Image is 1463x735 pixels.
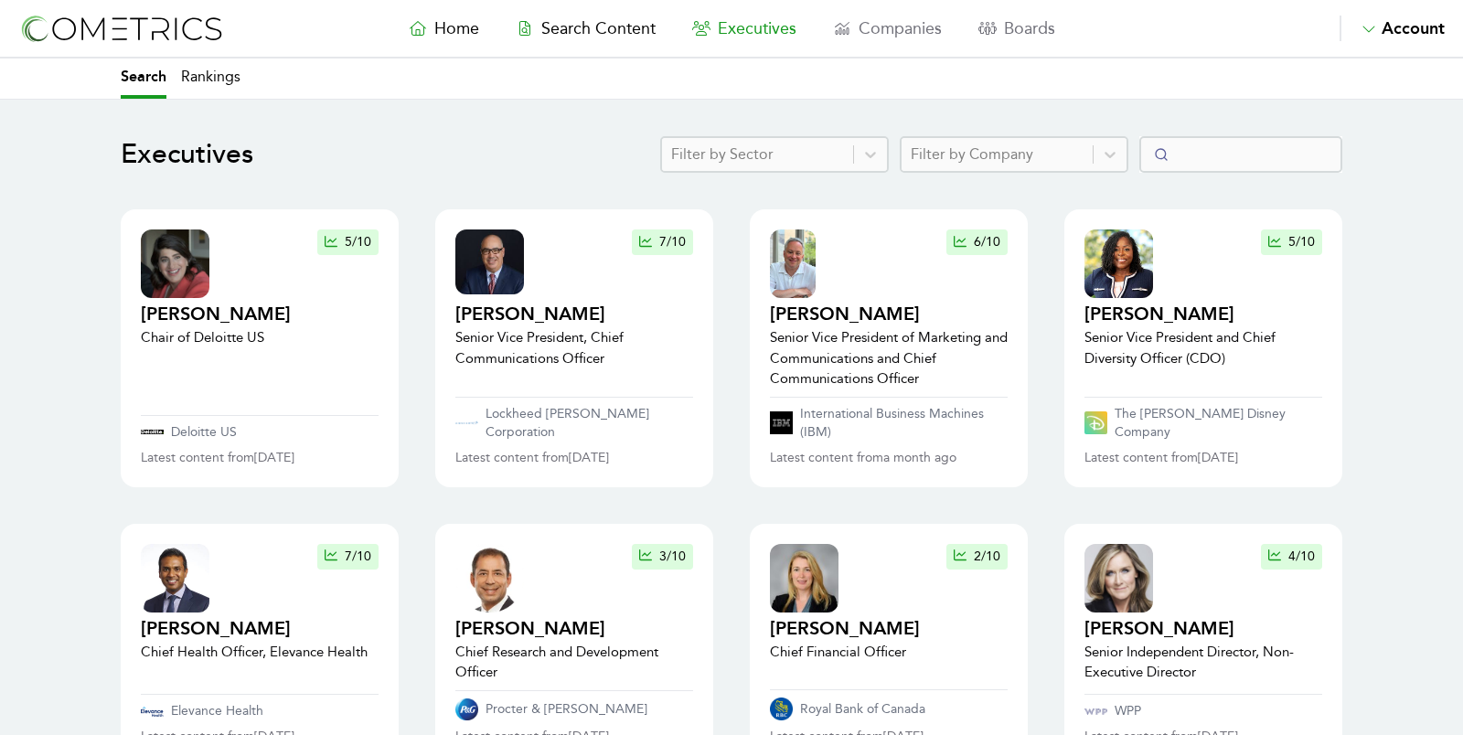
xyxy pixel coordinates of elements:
[1084,642,1322,683] p: Senior Independent Director, Non-Executive Director
[859,18,942,38] span: Companies
[141,616,368,642] h2: [PERSON_NAME]
[171,423,237,442] p: Deloitte US
[141,229,209,298] img: executive profile thumbnail
[770,642,920,663] p: Chief Financial Officer
[946,229,1008,255] button: 6/10
[1084,616,1322,642] h2: [PERSON_NAME]
[770,544,1008,683] a: executive profile thumbnail2/10[PERSON_NAME]Chief Financial Officer
[541,18,656,38] span: Search Content
[455,642,693,683] p: Chief Research and Development Officer
[1382,18,1445,38] span: Account
[455,698,693,721] a: Procter & [PERSON_NAME]
[121,138,253,171] h1: Executives
[1084,405,1322,442] a: The [PERSON_NAME] Disney Company
[455,449,609,467] p: Latest content from [DATE]
[455,544,524,612] img: executive profile thumbnail
[141,229,379,408] a: executive profile thumbnail5/10[PERSON_NAME]Chair of Deloitte US
[141,544,379,687] a: executive profile thumbnail7/10[PERSON_NAME]Chief Health Officer, Elevance Health
[455,405,693,442] a: Lockheed [PERSON_NAME] Corporation
[1084,327,1322,368] p: Senior Vice President and Chief Diversity Officer (CDO)
[141,430,164,435] img: company logo
[815,16,960,41] a: Companies
[317,229,379,255] button: 5/10
[800,700,925,719] p: Royal Bank of Canada
[1084,702,1322,720] a: WPP
[632,229,693,255] button: 7/10
[632,544,693,570] button: 3/10
[1084,229,1153,298] img: executive profile thumbnail
[1139,136,1342,173] input: Search
[455,229,524,294] img: executive profile thumbnail
[718,18,796,38] span: Executives
[1084,544,1153,612] img: executive profile thumbnail
[800,405,1008,442] p: International Business Machines (IBM)
[1261,229,1322,255] button: 5/10
[486,405,693,442] p: Lockheed [PERSON_NAME] Corporation
[770,302,1008,327] h2: [PERSON_NAME]
[141,642,368,663] p: Chief Health Officer, Elevance Health
[455,616,693,642] h2: [PERSON_NAME]
[770,544,838,612] img: executive profile thumbnail
[171,702,263,720] p: Elevance Health
[770,327,1008,389] p: Senior Vice President of Marketing and Communications and Chief Communications Officer
[1084,449,1238,467] p: Latest content from [DATE]
[390,16,497,41] a: Home
[141,302,291,327] h2: [PERSON_NAME]
[770,405,1008,442] a: International Business Machines (IBM)
[317,544,379,570] button: 7/10
[455,327,693,368] p: Senior Vice President, Chief Communications Officer
[141,423,379,442] a: Deloitte US
[141,449,294,467] p: Latest content from [DATE]
[18,12,224,46] img: logo-refresh-RPX2ODFg.svg
[434,18,479,38] span: Home
[770,411,793,434] img: company logo
[1084,229,1322,389] a: executive profile thumbnail5/10[PERSON_NAME]Senior Vice President and Chief Diversity Officer (CDO)
[1084,411,1107,434] img: company logo
[1084,708,1107,716] img: company logo
[1115,405,1322,442] p: The [PERSON_NAME] Disney Company
[770,229,1008,389] a: executive profile thumbnail6/10[PERSON_NAME]Senior Vice President of Marketing and Communications...
[141,707,164,717] img: company logo
[770,229,816,298] img: executive profile thumbnail
[141,327,291,348] p: Chair of Deloitte US
[770,698,793,720] img: company logo
[121,59,166,99] a: Search
[770,616,920,642] h2: [PERSON_NAME]
[946,544,1008,570] button: 2/10
[770,449,956,467] p: Latest content from a month ago
[455,544,693,683] a: executive profile thumbnail3/10[PERSON_NAME]Chief Research and Development Officer
[674,16,815,41] a: Executives
[181,59,240,99] a: Rankings
[455,229,693,389] a: executive profile thumbnail7/10[PERSON_NAME]Senior Vice President, Chief Communications Officer
[486,700,647,719] p: Procter & [PERSON_NAME]
[1004,18,1055,38] span: Boards
[141,702,379,720] a: Elevance Health
[1115,702,1141,720] p: WPP
[455,302,693,327] h2: [PERSON_NAME]
[497,16,674,41] a: Search Content
[1084,302,1322,327] h2: [PERSON_NAME]
[1340,16,1445,41] button: Account
[960,16,1073,41] a: Boards
[141,544,209,612] img: executive profile thumbnail
[455,698,478,721] img: company logo
[770,698,1008,720] a: Royal Bank of Canada
[1261,544,1322,570] button: 4/10
[1084,544,1322,687] a: executive profile thumbnail4/10[PERSON_NAME]Senior Independent Director, Non-Executive Director
[455,416,478,431] img: company logo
